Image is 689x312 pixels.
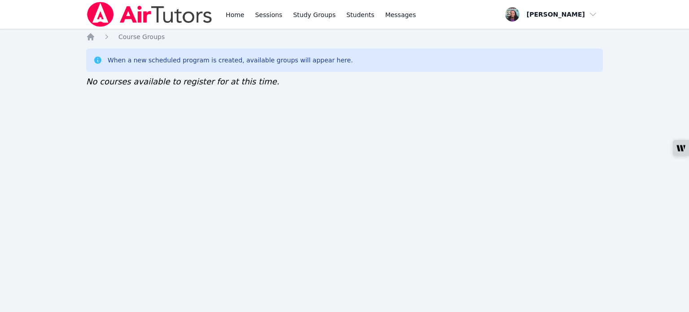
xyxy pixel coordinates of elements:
[118,32,165,41] a: Course Groups
[385,10,416,19] span: Messages
[86,77,279,86] span: No courses available to register for at this time.
[108,56,353,65] div: When a new scheduled program is created, available groups will appear here.
[118,33,165,40] span: Course Groups
[86,2,213,27] img: Air Tutors
[86,32,603,41] nav: Breadcrumb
